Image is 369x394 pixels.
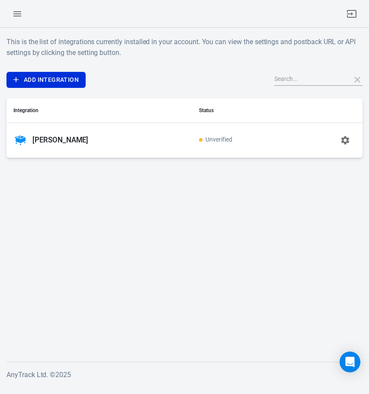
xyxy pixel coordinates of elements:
[6,36,363,58] h6: This is the list of integrations currently installed in your account. You can view the settings a...
[274,74,343,85] input: Search...
[192,98,290,123] th: Status
[13,133,27,147] img: Sam Cart
[6,369,363,380] h6: AnyTrack Ltd. © 2025
[32,136,88,145] p: [PERSON_NAME]
[199,136,232,144] span: Unverified
[341,3,362,24] a: Sign out
[340,352,360,372] div: Open Intercom Messenger
[6,98,192,123] th: Integration
[6,72,86,88] a: Add Integration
